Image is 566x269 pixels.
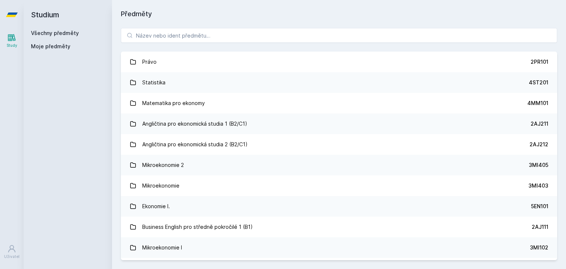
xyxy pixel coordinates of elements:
[121,28,557,43] input: Název nebo ident předmětu…
[142,96,205,111] div: Matematika pro ekonomy
[121,72,557,93] a: Statistika 4ST201
[142,199,170,214] div: Ekonomie I.
[1,29,22,52] a: Study
[527,99,548,107] div: 4MM101
[142,240,182,255] div: Mikroekonomie I
[142,158,184,172] div: Mikroekonomie 2
[142,75,165,90] div: Statistika
[121,52,557,72] a: Právo 2PR101
[31,43,70,50] span: Moje předměty
[530,141,548,148] div: 2AJ212
[121,196,557,217] a: Ekonomie I. 5EN101
[528,182,548,189] div: 3MI403
[142,178,179,193] div: Mikroekonomie
[121,134,557,155] a: Angličtina pro ekonomická studia 2 (B2/C1) 2AJ212
[7,43,17,48] div: Study
[142,220,253,234] div: Business English pro středně pokročilé 1 (B1)
[121,217,557,237] a: Business English pro středně pokročilé 1 (B1) 2AJ111
[529,161,548,169] div: 3MI405
[142,137,248,152] div: Angličtina pro ekonomická studia 2 (B2/C1)
[531,120,548,127] div: 2AJ211
[142,55,157,69] div: Právo
[121,155,557,175] a: Mikroekonomie 2 3MI405
[4,254,20,259] div: Uživatel
[1,241,22,263] a: Uživatel
[31,30,79,36] a: Všechny předměty
[529,79,548,86] div: 4ST201
[121,9,557,19] h1: Předměty
[121,93,557,113] a: Matematika pro ekonomy 4MM101
[531,203,548,210] div: 5EN101
[530,244,548,251] div: 3MI102
[531,58,548,66] div: 2PR101
[121,113,557,134] a: Angličtina pro ekonomická studia 1 (B2/C1) 2AJ211
[532,223,548,231] div: 2AJ111
[121,175,557,196] a: Mikroekonomie 3MI403
[142,116,247,131] div: Angličtina pro ekonomická studia 1 (B2/C1)
[121,237,557,258] a: Mikroekonomie I 3MI102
